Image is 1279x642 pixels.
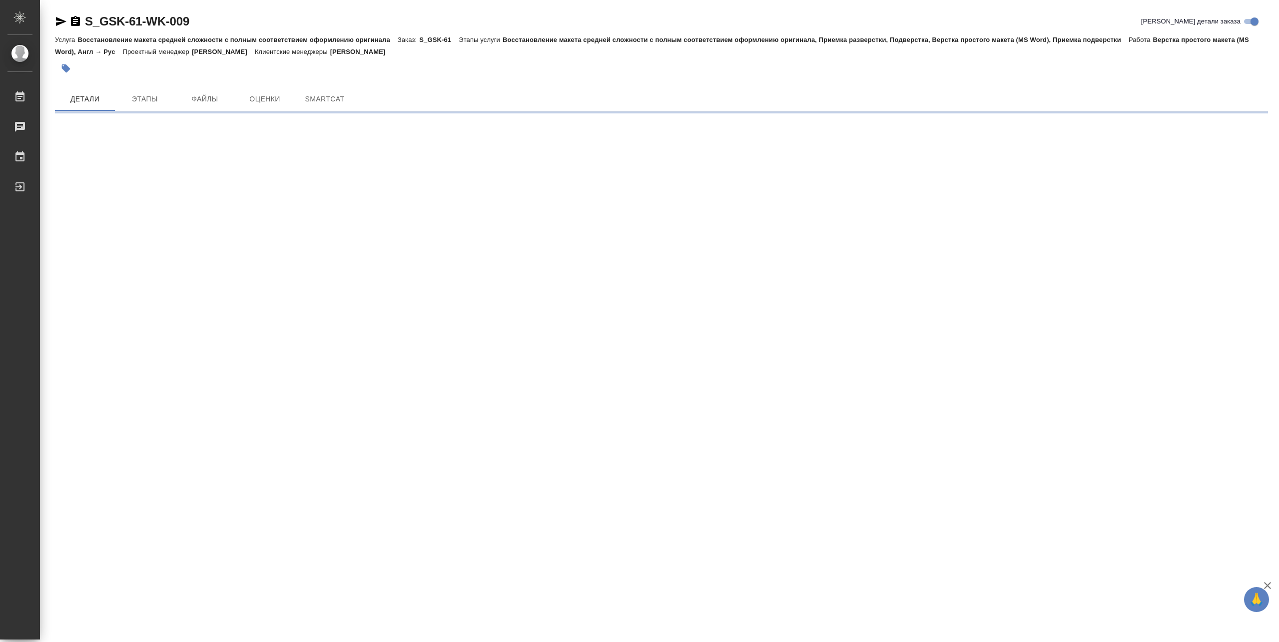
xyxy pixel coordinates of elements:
[1129,36,1153,43] p: Работа
[55,57,77,79] button: Добавить тэг
[1248,589,1265,610] span: 🙏
[459,36,503,43] p: Этапы услуги
[61,93,109,105] span: Детали
[1244,587,1269,612] button: 🙏
[241,93,289,105] span: Оценки
[1141,16,1241,26] span: [PERSON_NAME] детали заказа
[255,48,330,55] p: Клиентские менеджеры
[330,48,393,55] p: [PERSON_NAME]
[398,36,419,43] p: Заказ:
[301,93,349,105] span: SmartCat
[69,15,81,27] button: Скопировать ссылку
[77,36,397,43] p: Восстановление макета средней сложности с полным соответствием оформлению оригинала
[55,15,67,27] button: Скопировать ссылку для ЯМессенджера
[55,36,77,43] p: Услуга
[181,93,229,105] span: Файлы
[123,48,192,55] p: Проектный менеджер
[192,48,255,55] p: [PERSON_NAME]
[503,36,1129,43] p: Восстановление макета средней сложности с полным соответствием оформлению оригинала, Приемка разв...
[121,93,169,105] span: Этапы
[85,14,189,28] a: S_GSK-61-WK-009
[55,36,1249,55] p: Верстка простого макета (MS Word), Англ → Рус
[419,36,459,43] p: S_GSK-61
